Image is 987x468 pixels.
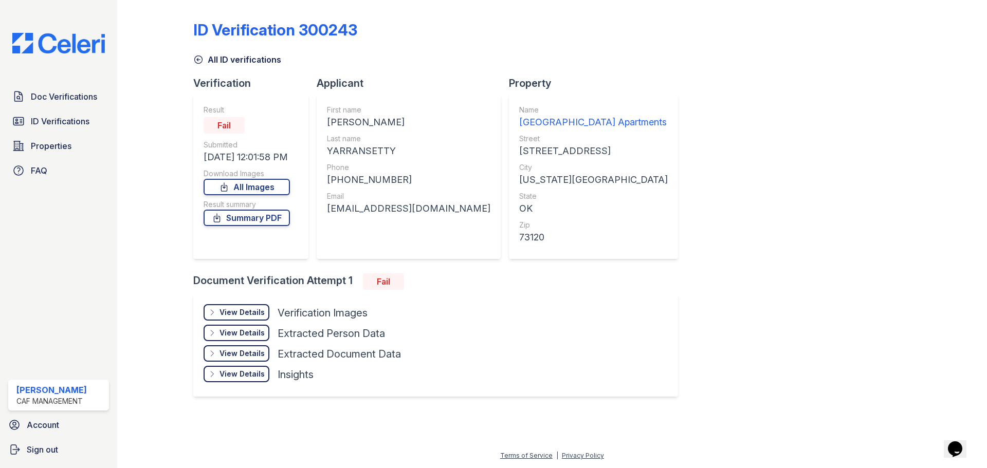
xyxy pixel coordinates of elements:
[8,160,109,181] a: FAQ
[278,347,401,361] div: Extracted Document Data
[193,273,686,290] div: Document Verification Attempt 1
[278,367,314,382] div: Insights
[204,169,290,179] div: Download Images
[31,164,47,177] span: FAQ
[556,452,558,459] div: |
[204,210,290,226] a: Summary PDF
[327,201,490,216] div: [EMAIL_ADDRESS][DOMAIN_NAME]
[562,452,604,459] a: Privacy Policy
[193,53,281,66] a: All ID verifications
[327,173,490,187] div: [PHONE_NUMBER]
[193,76,317,90] div: Verification
[519,134,668,144] div: Street
[944,427,977,458] iframe: chat widget
[519,220,668,230] div: Zip
[327,144,490,158] div: YARRANSETTY
[31,140,71,152] span: Properties
[31,115,89,127] span: ID Verifications
[519,230,668,245] div: 73120
[278,326,385,341] div: Extracted Person Data
[4,439,113,460] a: Sign out
[220,369,265,379] div: View Details
[327,105,490,115] div: First name
[519,105,668,129] a: Name [GEOGRAPHIC_DATA] Apartments
[204,199,290,210] div: Result summary
[317,76,509,90] div: Applicant
[4,33,113,53] img: CE_Logo_Blue-a8612792a0a2168367f1c8372b55b34899dd931a85d93a1a3d3e32e68fde9ad4.png
[220,307,265,317] div: View Details
[519,115,668,129] div: [GEOGRAPHIC_DATA] Apartments
[4,415,113,435] a: Account
[220,328,265,338] div: View Details
[31,90,97,103] span: Doc Verifications
[500,452,553,459] a: Terms of Service
[509,76,686,90] div: Property
[204,140,290,150] div: Submitted
[8,136,109,156] a: Properties
[204,105,290,115] div: Result
[519,105,668,115] div: Name
[204,150,290,164] div: [DATE] 12:01:58 PM
[519,144,668,158] div: [STREET_ADDRESS]
[27,443,58,456] span: Sign out
[27,419,59,431] span: Account
[8,111,109,132] a: ID Verifications
[278,306,368,320] div: Verification Images
[363,273,404,290] div: Fail
[327,191,490,201] div: Email
[193,21,357,39] div: ID Verification 300243
[519,173,668,187] div: [US_STATE][GEOGRAPHIC_DATA]
[204,179,290,195] a: All Images
[16,384,87,396] div: [PERSON_NAME]
[8,86,109,107] a: Doc Verifications
[519,191,668,201] div: State
[220,348,265,359] div: View Details
[204,117,245,134] div: Fail
[327,162,490,173] div: Phone
[16,396,87,406] div: CAF Management
[519,162,668,173] div: City
[519,201,668,216] div: OK
[327,115,490,129] div: [PERSON_NAME]
[327,134,490,144] div: Last name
